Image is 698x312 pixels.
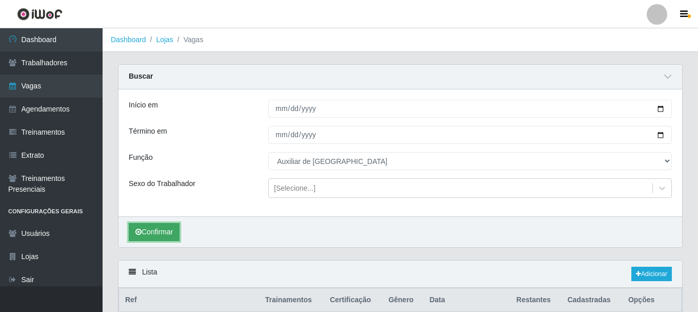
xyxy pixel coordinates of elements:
button: Confirmar [129,223,180,241]
label: Sexo do Trabalhador [129,178,195,189]
label: Início em [129,100,158,111]
img: CoreUI Logo [17,8,63,21]
div: Lista [118,261,682,288]
strong: Buscar [129,72,153,80]
div: [Selecione...] [274,183,315,194]
nav: breadcrumb [103,28,698,52]
a: Lojas [156,35,173,44]
a: Adicionar [631,267,672,281]
label: Função [129,152,153,163]
input: 00/00/0000 [268,100,672,118]
input: 00/00/0000 [268,126,672,144]
li: Vagas [173,34,204,45]
label: Término em [129,126,167,137]
a: Dashboard [111,35,146,44]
